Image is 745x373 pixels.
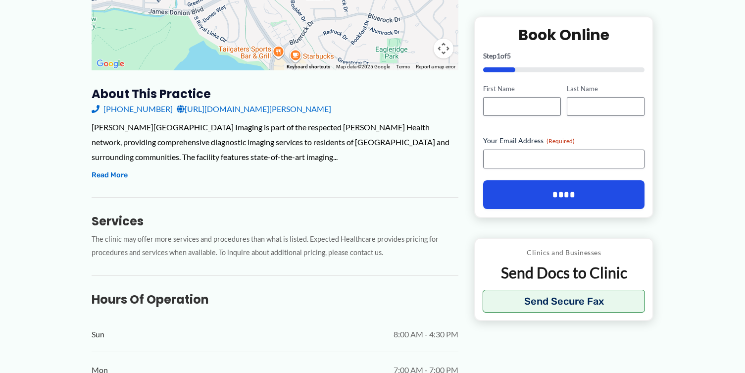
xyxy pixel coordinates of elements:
span: (Required) [546,137,575,145]
span: 1 [497,51,500,59]
h2: Book Online [483,25,645,44]
span: 5 [507,51,511,59]
img: Google [94,57,127,70]
label: First Name [483,84,561,93]
button: Keyboard shortcuts [287,63,330,70]
a: [URL][DOMAIN_NAME][PERSON_NAME] [177,102,331,116]
a: [PHONE_NUMBER] [92,102,173,116]
h3: Hours of Operation [92,292,458,307]
a: Terms (opens in new tab) [396,64,410,69]
button: Send Secure Fax [483,290,646,313]
label: Your Email Address [483,136,645,146]
p: Clinics and Businesses [483,246,646,259]
label: Last Name [567,84,645,93]
p: The clinic may offer more services and procedures than what is listed. Expected Healthcare provid... [92,233,458,260]
a: Open this area in Google Maps (opens a new window) [94,57,127,70]
span: Map data ©2025 Google [336,64,390,69]
button: Map camera controls [434,39,453,58]
h3: Services [92,213,458,229]
span: 8:00 AM - 4:30 PM [394,327,458,342]
h3: About this practice [92,86,458,102]
div: [PERSON_NAME][GEOGRAPHIC_DATA] Imaging is part of the respected [PERSON_NAME] Health network, pro... [92,120,458,164]
span: Sun [92,327,104,342]
button: Read More [92,169,128,181]
p: Step of [483,52,645,59]
a: Report a map error [416,64,455,69]
p: Send Docs to Clinic [483,263,646,282]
